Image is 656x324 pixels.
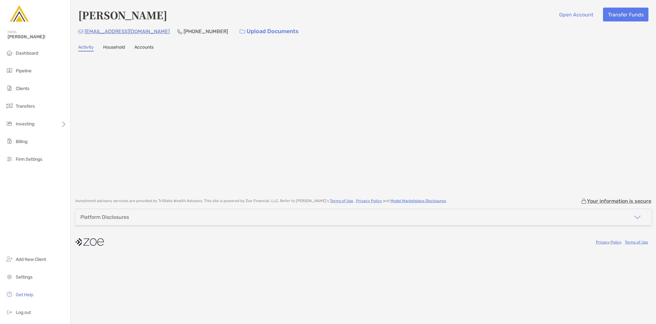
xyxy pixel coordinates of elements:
[8,3,30,25] img: Zoe Logo
[6,67,13,74] img: pipeline icon
[78,45,94,51] a: Activity
[85,27,170,35] p: [EMAIL_ADDRESS][DOMAIN_NAME]
[240,29,245,34] img: button icon
[596,240,622,244] a: Privacy Policy
[80,214,129,220] div: Platform Disclosures
[16,257,46,262] span: Add New Client
[16,310,31,315] span: Log out
[134,45,154,51] a: Accounts
[16,86,29,91] span: Clients
[177,29,182,34] img: Phone Icon
[6,137,13,145] img: billing icon
[16,139,27,144] span: Billing
[330,199,353,203] a: Terms of Use
[6,155,13,163] img: firm-settings icon
[603,8,648,21] button: Transfer Funds
[16,51,38,56] span: Dashboard
[6,273,13,280] img: settings icon
[16,121,34,127] span: Investing
[184,27,228,35] p: [PHONE_NUMBER]
[6,291,13,298] img: get-help icon
[6,49,13,57] img: dashboard icon
[6,84,13,92] img: clients icon
[103,45,125,51] a: Household
[16,292,33,297] span: Get Help
[6,102,13,110] img: transfers icon
[16,157,42,162] span: Firm Settings
[634,213,641,221] img: icon arrow
[6,120,13,127] img: investing icon
[356,199,382,203] a: Privacy Policy
[75,199,447,203] p: Investment advisory services are provided by TriState Wealth Advisors . This site is powered by Z...
[78,8,167,22] h4: [PERSON_NAME]
[625,240,648,244] a: Terms of Use
[587,198,651,204] p: Your information is secure
[6,308,13,316] img: logout icon
[390,199,446,203] a: Model Marketplace Disclosures
[16,274,32,280] span: Settings
[16,68,32,74] span: Pipeline
[8,34,67,39] span: [PERSON_NAME]!
[75,235,104,249] img: company logo
[554,8,598,21] button: Open Account
[78,30,83,33] img: Email Icon
[16,104,35,109] span: Transfers
[6,255,13,263] img: add_new_client icon
[236,25,303,38] a: Upload Documents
